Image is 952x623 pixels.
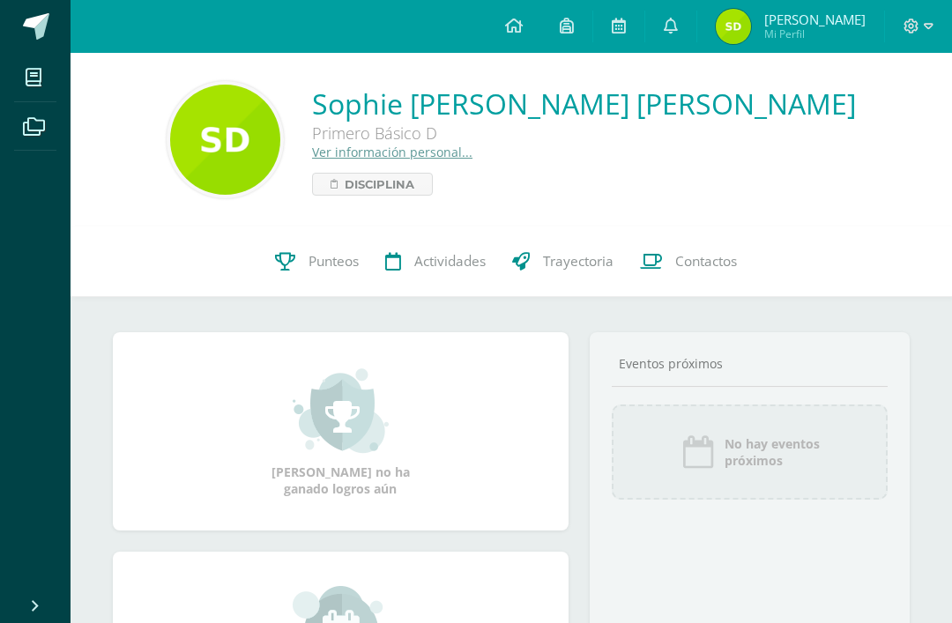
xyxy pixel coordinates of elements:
[309,252,359,271] span: Punteos
[312,173,433,196] a: Disciplina
[372,226,499,297] a: Actividades
[312,122,841,144] div: Primero Básico D
[675,252,737,271] span: Contactos
[764,26,866,41] span: Mi Perfil
[543,252,614,271] span: Trayectoria
[293,367,389,455] img: achievement_small.png
[414,252,486,271] span: Actividades
[170,85,280,195] img: eab6804ed104a80f0de68b456ed78916.png
[612,355,888,372] div: Eventos próximos
[627,226,750,297] a: Contactos
[345,174,414,195] span: Disciplina
[681,434,716,470] img: event_icon.png
[725,435,820,469] span: No hay eventos próximos
[252,367,428,497] div: [PERSON_NAME] no ha ganado logros aún
[499,226,627,297] a: Trayectoria
[764,11,866,28] span: [PERSON_NAME]
[262,226,372,297] a: Punteos
[312,85,856,122] a: Sophie [PERSON_NAME] [PERSON_NAME]
[716,9,751,44] img: f838975e1c2ec7b74c117b48f67f3056.png
[312,144,472,160] a: Ver información personal...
